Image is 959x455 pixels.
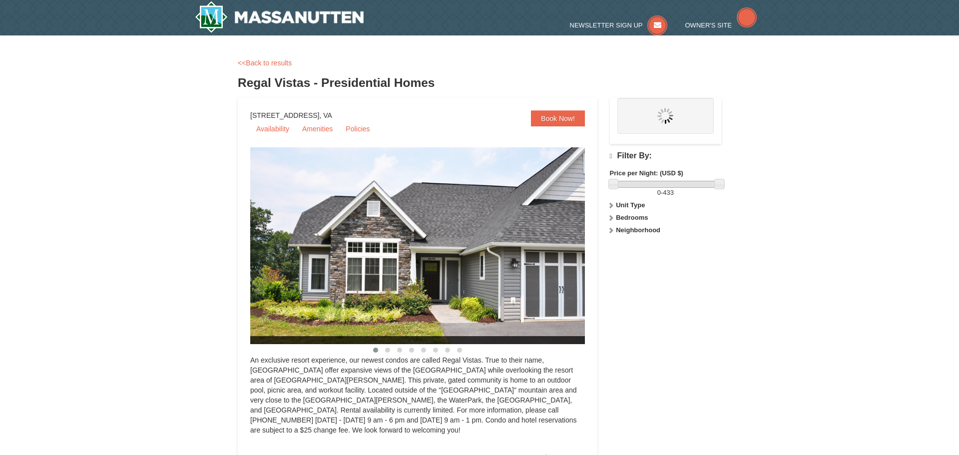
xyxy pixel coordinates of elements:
[663,189,674,196] span: 433
[296,121,339,136] a: Amenities
[195,1,364,33] img: Massanutten Resort Logo
[250,147,610,344] img: 19218991-1-902409a9.jpg
[531,110,585,126] a: Book Now!
[250,121,295,136] a: Availability
[610,188,721,198] label: -
[340,121,376,136] a: Policies
[570,21,668,29] a: Newsletter Sign Up
[238,59,292,67] a: <<Back to results
[610,151,721,161] h4: Filter By:
[685,21,757,29] a: Owner's Site
[657,108,673,124] img: wait.gif
[610,169,683,177] strong: Price per Night: (USD $)
[616,226,660,234] strong: Neighborhood
[195,1,364,33] a: Massanutten Resort
[616,201,645,209] strong: Unit Type
[238,73,721,93] h3: Regal Vistas - Presidential Homes
[657,189,661,196] span: 0
[250,355,585,445] div: An exclusive resort experience, our newest condos are called Regal Vistas. True to their name, [G...
[685,21,732,29] span: Owner's Site
[616,214,648,221] strong: Bedrooms
[570,21,643,29] span: Newsletter Sign Up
